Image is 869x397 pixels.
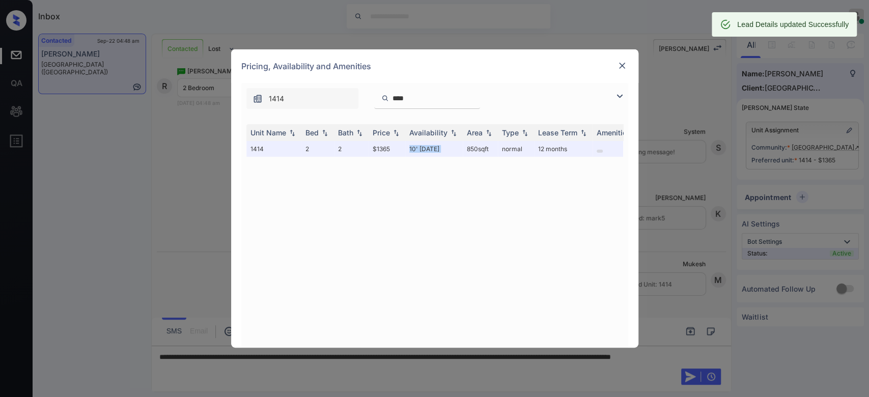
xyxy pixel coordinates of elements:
[534,141,593,157] td: 12 months
[287,129,297,136] img: sorting
[498,141,534,157] td: normal
[448,129,459,136] img: sorting
[463,141,498,157] td: 850 sqft
[597,128,631,137] div: Amenities
[467,128,483,137] div: Area
[381,94,389,103] img: icon-zuma
[484,129,494,136] img: sorting
[578,129,588,136] img: sorting
[617,61,627,71] img: close
[502,128,519,137] div: Type
[320,129,330,136] img: sorting
[737,15,849,34] div: Lead Details updated Successfully
[338,128,353,137] div: Bath
[538,128,577,137] div: Lease Term
[405,141,463,157] td: 10' [DATE]
[334,141,369,157] td: 2
[269,93,284,104] span: 1414
[305,128,319,137] div: Bed
[250,128,286,137] div: Unit Name
[369,141,405,157] td: $1365
[301,141,334,157] td: 2
[613,90,626,102] img: icon-zuma
[354,129,365,136] img: sorting
[391,129,401,136] img: sorting
[253,94,263,104] img: icon-zuma
[231,49,638,83] div: Pricing, Availability and Amenities
[373,128,390,137] div: Price
[409,128,447,137] div: Availability
[520,129,530,136] img: sorting
[246,141,301,157] td: 1414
